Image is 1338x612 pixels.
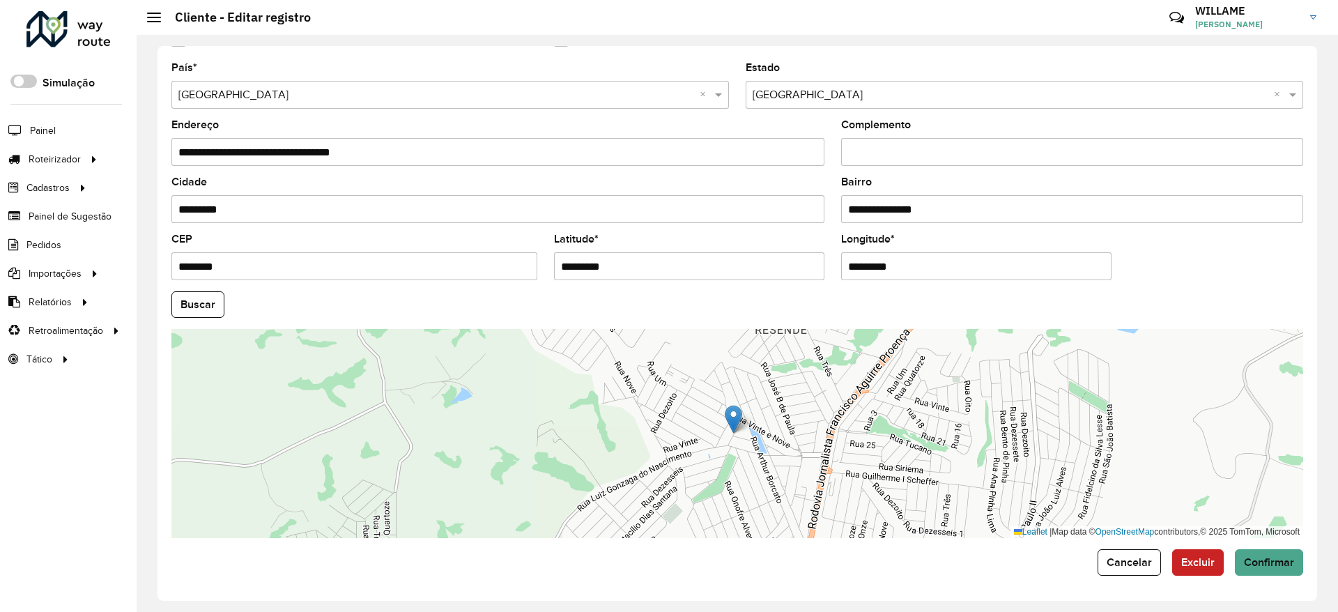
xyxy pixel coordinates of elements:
label: CEP [171,231,192,247]
h3: WILLAME [1195,4,1300,17]
label: Simulação [43,75,95,91]
label: Complemento [841,116,911,133]
label: Endereço [171,116,219,133]
span: Cadastros [26,181,70,195]
img: Marker [725,405,742,434]
button: Cancelar [1098,549,1161,576]
span: Confirmar [1244,556,1294,568]
a: Contato Rápido [1162,3,1192,33]
label: Latitude [554,231,599,247]
div: Map data © contributors,© 2025 TomTom, Microsoft [1010,526,1303,538]
span: Cancelar [1107,556,1152,568]
h2: Cliente - Editar registro [161,10,311,25]
span: Retroalimentação [29,323,103,338]
label: Longitude [841,231,895,247]
span: Relatórios [29,295,72,309]
a: OpenStreetMap [1095,527,1155,537]
span: Excluir [1181,556,1215,568]
label: País [171,59,197,76]
span: Pedidos [26,238,61,252]
span: [PERSON_NAME] [1195,18,1300,31]
span: Tático [26,352,52,367]
button: Confirmar [1235,549,1303,576]
label: Estado [746,59,780,76]
span: Painel [30,123,56,138]
label: Cidade [171,174,207,190]
span: Clear all [700,86,712,103]
span: | [1049,527,1052,537]
span: Importações [29,266,82,281]
button: Excluir [1172,549,1224,576]
a: Leaflet [1014,527,1047,537]
label: Bairro [841,174,872,190]
button: Buscar [171,291,224,318]
span: Roteirizador [29,152,81,167]
span: Painel de Sugestão [29,209,111,224]
span: Clear all [1274,86,1286,103]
